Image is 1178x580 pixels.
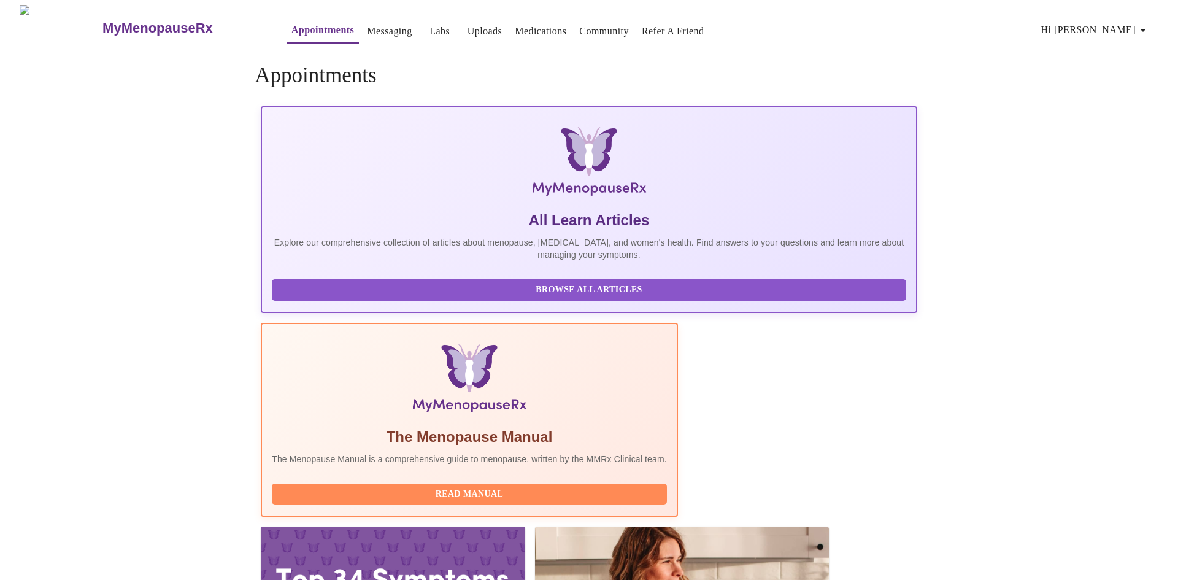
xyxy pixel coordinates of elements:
a: Medications [515,23,566,40]
button: Labs [420,19,460,44]
img: MyMenopauseRx Logo [20,5,101,51]
span: Hi [PERSON_NAME] [1041,21,1150,39]
a: MyMenopauseRx [101,7,262,50]
button: Messaging [362,19,417,44]
img: MyMenopauseRx Logo [371,127,807,201]
p: The Menopause Manual is a comprehensive guide to menopause, written by the MMRx Clinical team. [272,453,667,465]
button: Community [574,19,634,44]
a: Labs [429,23,450,40]
p: Explore our comprehensive collection of articles about menopause, [MEDICAL_DATA], and women's hea... [272,236,906,261]
h4: Appointments [255,63,923,88]
h5: The Menopause Manual [272,427,667,447]
button: Hi [PERSON_NAME] [1036,18,1155,42]
a: Community [579,23,629,40]
button: Refer a Friend [637,19,709,44]
span: Read Manual [284,487,655,502]
h3: MyMenopauseRx [102,20,213,36]
a: Browse All Articles [272,284,909,294]
img: Menopause Manual [334,344,604,417]
button: Medications [510,19,571,44]
button: Appointments [287,18,359,44]
button: Read Manual [272,484,667,505]
h5: All Learn Articles [272,211,906,230]
a: Uploads [468,23,502,40]
button: Uploads [463,19,507,44]
a: Read Manual [272,488,670,498]
a: Appointments [291,21,354,39]
button: Browse All Articles [272,279,906,301]
a: Messaging [367,23,412,40]
a: Refer a Friend [642,23,704,40]
span: Browse All Articles [284,282,894,298]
